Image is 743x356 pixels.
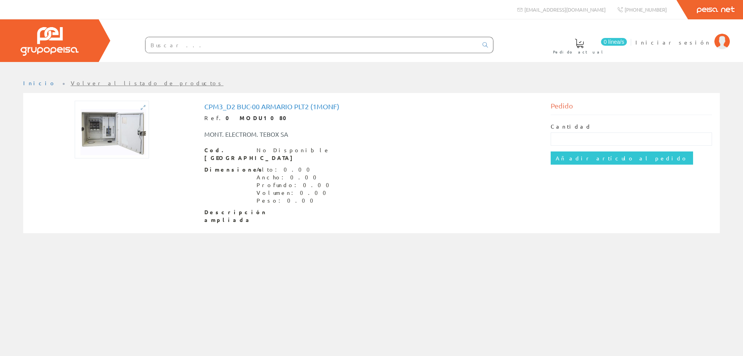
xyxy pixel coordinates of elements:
[257,174,334,181] div: Ancho: 0.00
[257,189,334,197] div: Volumen: 0.00
[257,166,334,174] div: Alto: 0.00
[204,208,251,224] span: Descripción ampliada
[601,38,627,46] span: 0 línea/s
[23,79,56,86] a: Inicio
[635,38,710,46] span: Iniciar sesión
[204,103,539,110] h1: Cpm3_d2 Buc-00 Armario Plt2 (1monf)
[204,114,539,122] div: Ref.
[204,146,251,162] span: Cod. [GEOGRAPHIC_DATA]
[71,79,224,86] a: Volver al listado de productos
[551,151,693,165] input: Añadir artículo al pedido
[199,130,401,139] div: MONT. ELECTROM. TEBOX SA
[257,197,334,205] div: Peso: 0.00
[257,146,330,154] div: No Disponible
[551,101,712,115] div: Pedido
[553,48,606,56] span: Pedido actual
[226,114,292,121] strong: 0 MODU1080
[75,101,149,158] img: Foto artículo Cpm3_d2 Buc-00 Armario Plt2 (1monf) (192x148.54736842105)
[524,6,606,13] span: [EMAIL_ADDRESS][DOMAIN_NAME]
[146,37,478,53] input: Buscar ...
[625,6,667,13] span: [PHONE_NUMBER]
[204,166,251,174] span: Dimensiones
[21,27,79,56] img: Grupo Peisa
[551,123,592,131] label: Cantidad
[257,181,334,189] div: Profundo: 0.00
[635,32,730,40] a: Iniciar sesión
